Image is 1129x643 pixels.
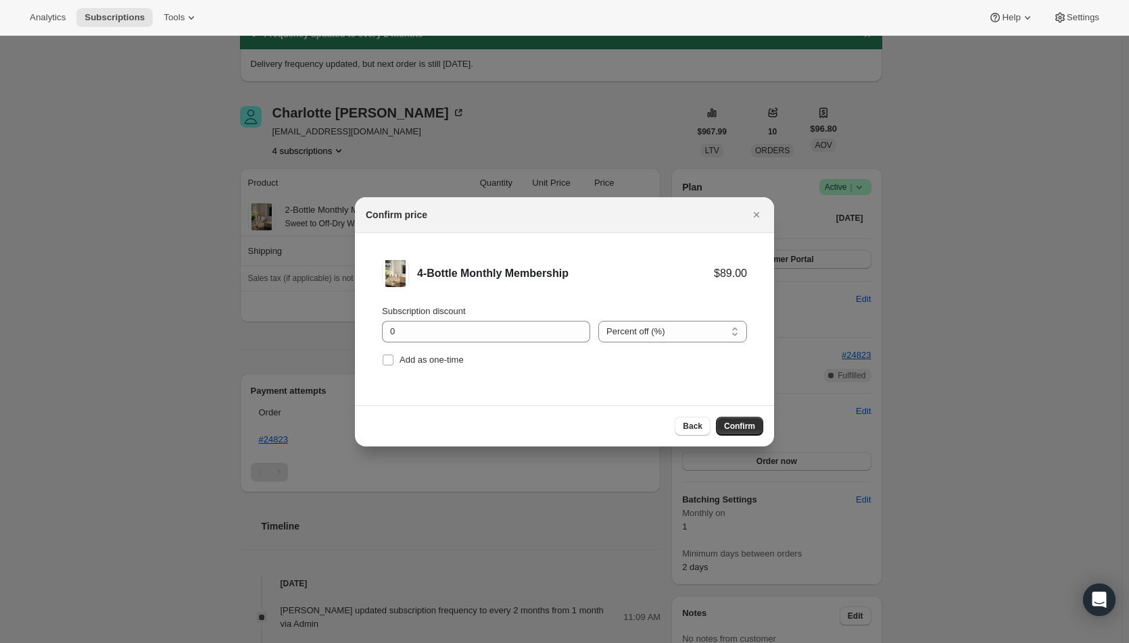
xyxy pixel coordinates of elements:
span: Analytics [30,12,66,23]
button: Back [675,417,711,436]
div: Open Intercom Messenger [1083,584,1115,616]
button: Close [747,205,766,224]
h2: Confirm price [366,208,427,222]
button: Confirm [716,417,763,436]
span: Back [683,421,702,432]
span: Tools [164,12,185,23]
span: Add as one-time [400,355,464,365]
button: Tools [155,8,206,27]
span: Help [1002,12,1020,23]
button: Subscriptions [76,8,153,27]
div: $89.00 [714,267,747,280]
span: Settings [1067,12,1099,23]
span: Subscriptions [85,12,145,23]
span: Confirm [724,421,755,432]
button: Help [980,8,1042,27]
button: Settings [1045,8,1107,27]
span: Subscription discount [382,306,466,316]
button: Analytics [22,8,74,27]
div: 4-Bottle Monthly Membership [417,267,714,280]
